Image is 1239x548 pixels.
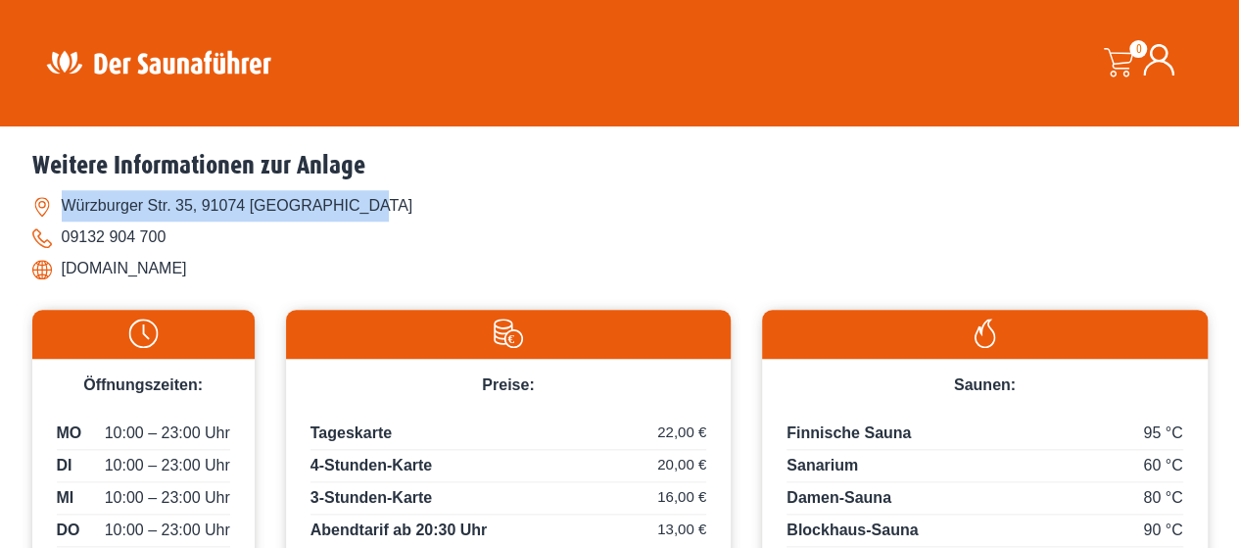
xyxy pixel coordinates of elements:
[57,486,74,510] span: MI
[954,376,1016,393] span: Saunen:
[57,519,80,542] span: DO
[786,522,918,538] span: Blockhaus-Sauna
[32,253,1208,284] li: [DOMAIN_NAME]
[296,319,721,348] img: Preise-weiss.svg
[657,486,706,509] span: 16,00 €
[105,486,230,510] span: 10:00 – 23:00 Uhr
[786,424,911,441] span: Finnische Sauna
[310,486,706,515] p: 3-Stunden-Karte
[32,190,1208,222] li: Würzburger Str. 35, 91074 [GEOGRAPHIC_DATA]
[786,457,858,473] span: Sanarium
[482,376,534,393] span: Preise:
[1129,40,1147,58] span: 0
[32,222,1208,253] li: 09132 904 700
[105,454,230,477] span: 10:00 – 23:00 Uhr
[57,422,82,445] span: MO
[1143,454,1182,477] span: 60 °C
[1143,486,1182,510] span: 80 °C
[42,319,245,348] img: Uhr-weiss.svg
[83,376,203,393] span: Öffnungszeiten:
[1143,422,1182,445] span: 95 °C
[1143,519,1182,542] span: 90 °C
[310,519,706,542] p: Abendtarif ab 20:30 Uhr
[105,519,230,542] span: 10:00 – 23:00 Uhr
[786,489,891,506] span: Damen-Sauna
[657,519,706,541] span: 13,00 €
[772,319,1197,348] img: Flamme-weiss.svg
[657,454,706,476] span: 20,00 €
[57,454,72,477] span: DI
[32,151,1208,181] h2: Weitere Informationen zur Anlage
[310,422,706,450] p: Tageskarte
[105,422,230,445] span: 10:00 – 23:00 Uhr
[310,454,706,482] p: 4-Stunden-Karte
[657,422,706,444] span: 22,00 €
